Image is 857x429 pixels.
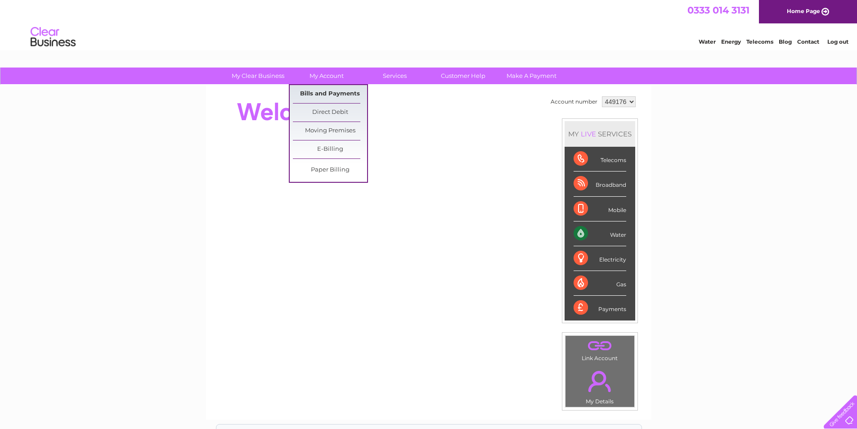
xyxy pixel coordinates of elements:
[579,130,598,138] div: LIVE
[574,172,626,196] div: Broadband
[426,68,500,84] a: Customer Help
[293,104,367,122] a: Direct Debit
[827,38,848,45] a: Log out
[293,122,367,140] a: Moving Premises
[358,68,432,84] a: Services
[216,5,642,44] div: Clear Business is a trading name of Verastar Limited (registered in [GEOGRAPHIC_DATA] No. 3667643...
[289,68,363,84] a: My Account
[797,38,819,45] a: Contact
[293,140,367,158] a: E-Billing
[221,68,295,84] a: My Clear Business
[699,38,716,45] a: Water
[565,121,635,147] div: MY SERVICES
[721,38,741,45] a: Energy
[568,338,632,354] a: .
[779,38,792,45] a: Blog
[548,94,600,109] td: Account number
[565,335,635,364] td: Link Account
[574,271,626,296] div: Gas
[746,38,773,45] a: Telecoms
[574,246,626,271] div: Electricity
[30,23,76,51] img: logo.png
[574,147,626,172] div: Telecoms
[574,221,626,246] div: Water
[568,366,632,397] a: .
[565,363,635,407] td: My Details
[494,68,569,84] a: Make A Payment
[574,296,626,320] div: Payments
[293,161,367,179] a: Paper Billing
[293,85,367,103] a: Bills and Payments
[687,5,749,16] a: 0333 014 3131
[574,197,626,221] div: Mobile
